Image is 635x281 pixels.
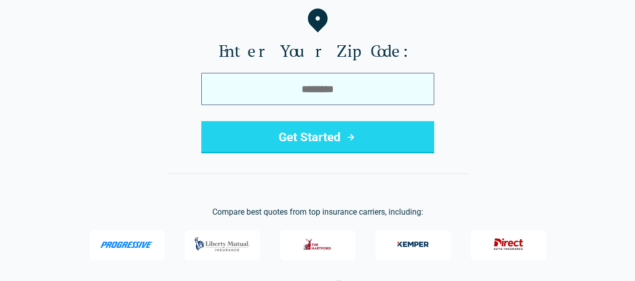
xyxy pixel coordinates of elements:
[393,234,433,255] img: Kemper
[100,241,154,248] img: Progressive
[16,206,619,218] p: Compare best quotes from top insurance carriers, including:
[488,234,529,255] img: Direct General
[201,121,434,153] button: Get Started
[16,41,619,61] label: Enter Your Zip Code:
[298,234,338,255] img: The Hartford
[192,232,252,256] img: Liberty Mutual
